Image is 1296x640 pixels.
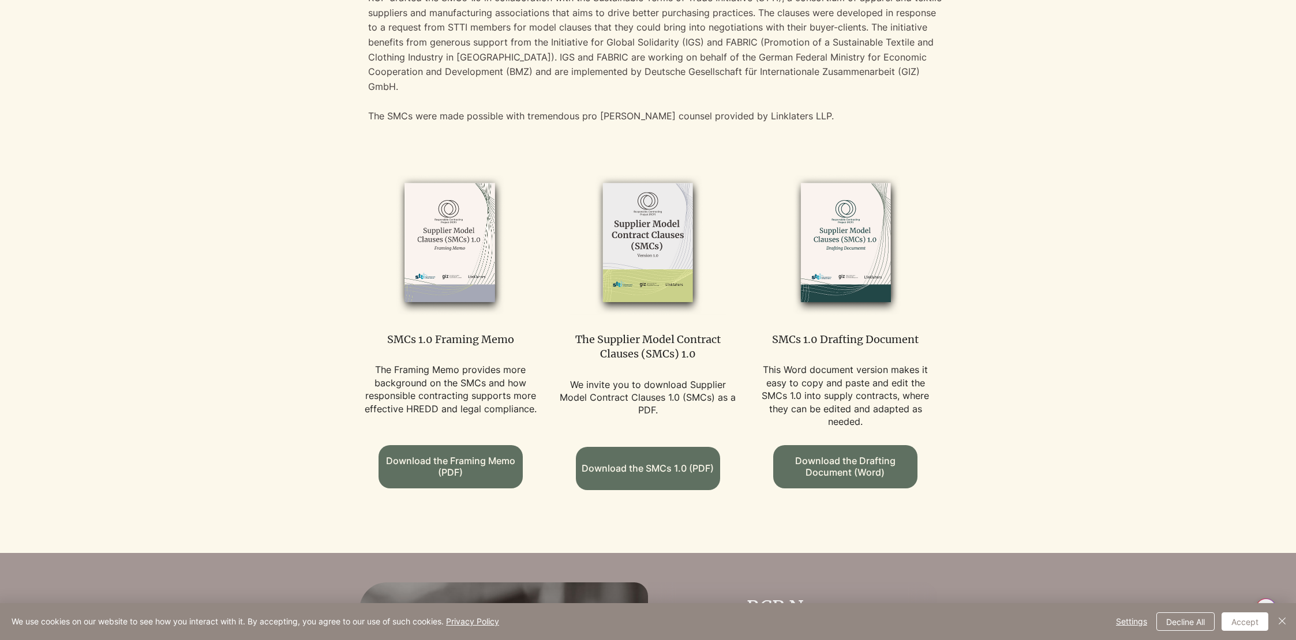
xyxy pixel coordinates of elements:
[386,455,515,478] span: Download the Framing Memo (PDF)
[582,462,714,474] span: Download the SMCs 1.0 (PDF)
[446,616,499,626] a: Privacy Policy
[1222,612,1268,631] button: Accept
[379,445,523,488] a: Download the Framing Memo (PDF)
[12,616,499,627] span: We use cookies on our website to see how you interact with it. By accepting, you agree to our use...
[773,455,917,478] span: Download the Drafting Document (Word)
[1275,612,1289,631] button: Close
[558,332,739,361] p: The Supplier Model Contract Clauses (SMCs) 1.0
[773,445,917,488] a: Download the Drafting Document (Word)
[755,363,936,428] p: This Word document version makes it easy to copy and paste and edit the SMCs 1.0 into supply cont...
[368,109,945,124] p: The SMCs were made possible with tremendous pro [PERSON_NAME] counsel provided by Linklaters LLP.
[361,332,541,347] p: SMCs 1.0 Framing Memo
[1275,614,1289,628] img: Close
[755,332,936,347] p: SMCs 1.0 Drafting Document
[1116,613,1147,630] span: Settings
[676,594,909,620] h2: RCP News
[1156,612,1215,631] button: Decline All
[372,172,529,315] img: SMCS_framing-memo_edited.png
[558,378,739,417] p: We invite you to download Supplier Model Contract Clauses 1.0 (SMCs) as a PDF.
[361,363,541,415] p: The Framing Memo provides more background on the SMCs and how responsible contracting supports mo...
[570,172,726,315] img: smcs_1_edited.png
[576,447,720,490] a: Download the SMCs 1.0 (PDF)
[767,172,924,315] img: smcs_drafting_doc_edited.png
